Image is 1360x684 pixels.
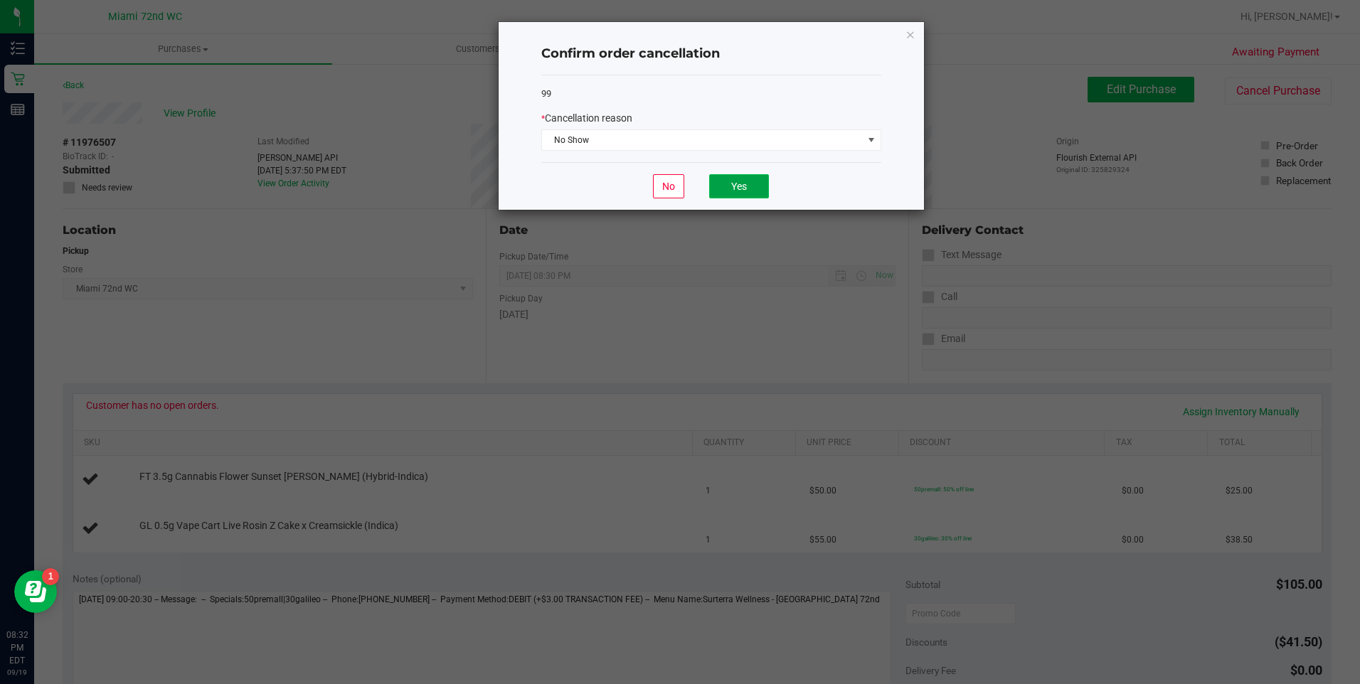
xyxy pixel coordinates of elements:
[42,568,59,585] iframe: Resource center unread badge
[14,570,57,613] iframe: Resource center
[709,174,769,198] button: Yes
[541,45,881,63] h4: Confirm order cancellation
[541,88,551,99] span: 99
[545,112,632,124] span: Cancellation reason
[905,26,915,43] button: Close
[653,174,684,198] button: No
[542,130,863,150] span: No Show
